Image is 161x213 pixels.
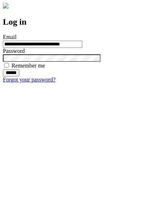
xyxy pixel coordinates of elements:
[3,34,16,40] label: Email
[3,3,9,9] img: logo-4e3dc11c47720685a147b03b5a06dd966a58ff35d612b21f08c02c0306f2b779.png
[11,63,45,69] label: Remember me
[3,48,25,54] label: Password
[3,17,158,27] h2: Log in
[3,76,55,83] a: Forgot your password?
